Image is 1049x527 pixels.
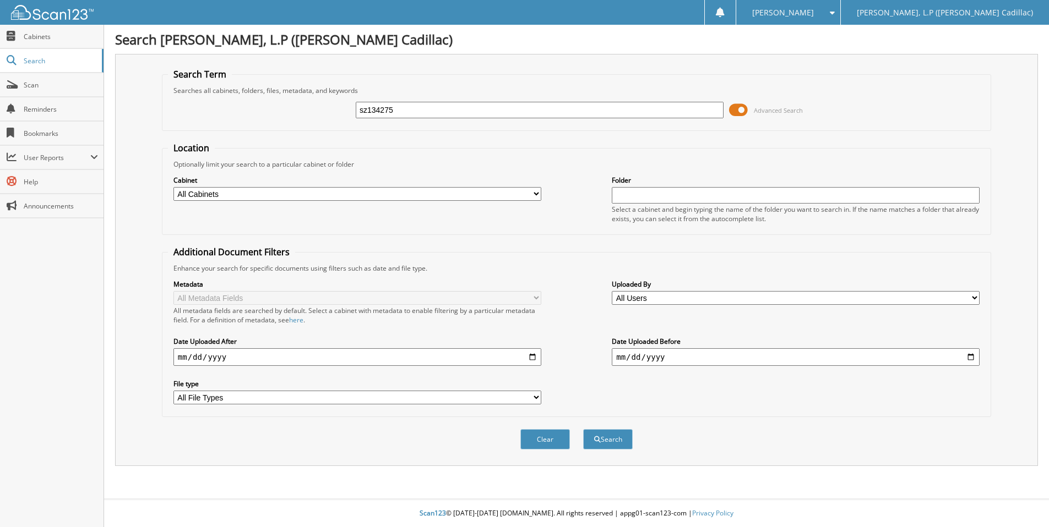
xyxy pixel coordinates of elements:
[752,9,814,16] span: [PERSON_NAME]
[24,129,98,138] span: Bookmarks
[289,315,303,325] a: here
[520,429,570,449] button: Clear
[612,205,980,223] div: Select a cabinet and begin typing the name of the folder you want to search in. If the name match...
[612,337,980,346] label: Date Uploaded Before
[612,175,980,185] label: Folder
[173,175,541,185] label: Cabinet
[24,153,90,162] span: User Reports
[24,201,98,211] span: Announcements
[24,80,98,90] span: Scan
[857,9,1033,16] span: [PERSON_NAME], L.P ([PERSON_NAME] Cadillac)
[692,508,733,518] a: Privacy Policy
[168,160,985,169] div: Optionally limit your search to a particular cabinet or folder
[612,279,980,289] label: Uploaded By
[173,348,541,366] input: start
[24,177,98,186] span: Help
[24,105,98,114] span: Reminders
[420,508,446,518] span: Scan123
[168,86,985,95] div: Searches all cabinets, folders, files, metadata, and keywords
[168,68,232,80] legend: Search Term
[583,429,633,449] button: Search
[994,474,1049,527] iframe: Chat Widget
[168,142,215,154] legend: Location
[173,306,541,325] div: All metadata fields are searched by default. Select a cabinet with metadata to enable filtering b...
[24,56,96,65] span: Search
[104,500,1049,527] div: © [DATE]-[DATE] [DOMAIN_NAME]. All rights reserved | appg01-scan123-com |
[173,337,541,346] label: Date Uploaded After
[115,30,1038,48] h1: Search [PERSON_NAME], L.P ([PERSON_NAME] Cadillac)
[612,348,980,366] input: end
[173,279,541,289] label: Metadata
[168,246,295,258] legend: Additional Document Filters
[168,263,985,273] div: Enhance your search for specific documents using filters such as date and file type.
[24,32,98,41] span: Cabinets
[11,5,94,20] img: scan123-logo-white.svg
[173,379,541,388] label: File type
[754,106,803,114] span: Advanced Search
